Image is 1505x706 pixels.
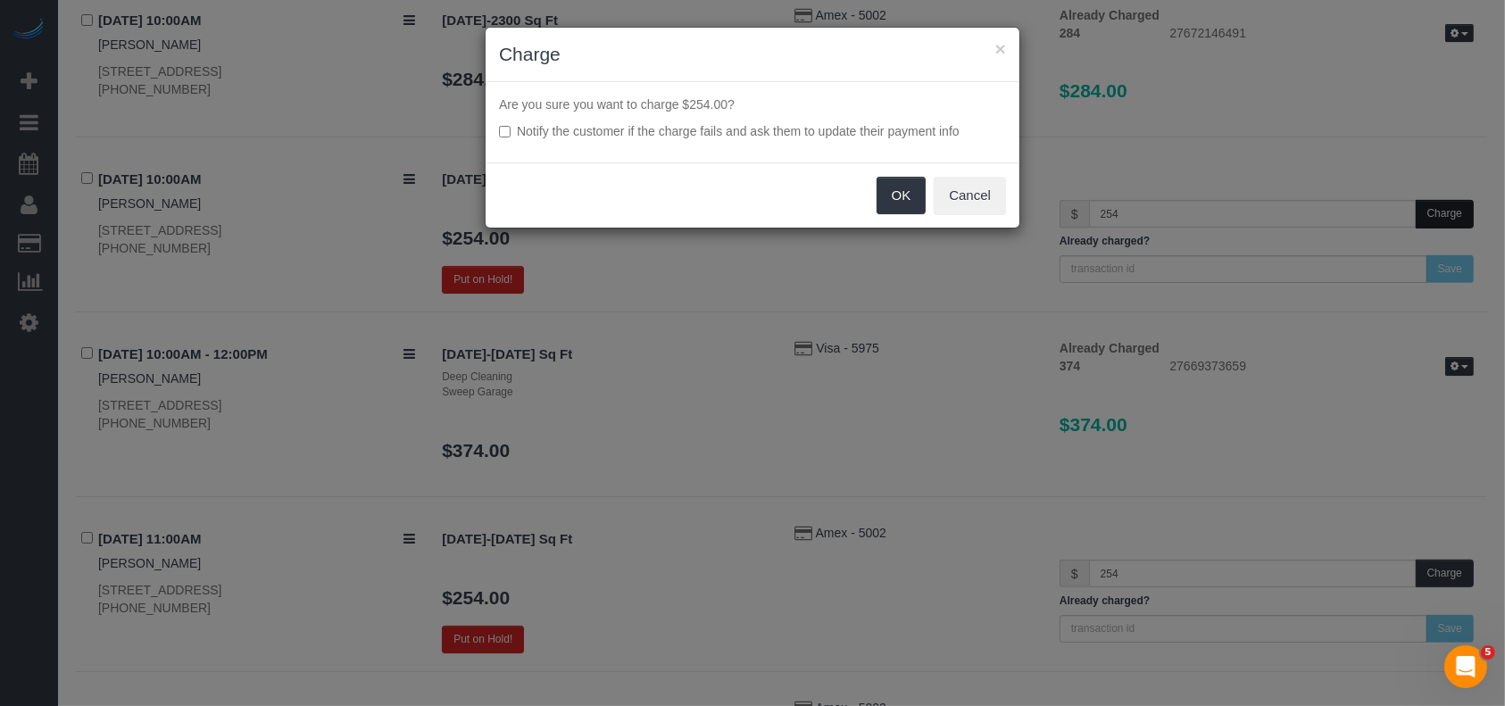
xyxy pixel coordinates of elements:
iframe: Intercom live chat [1444,645,1487,688]
button: OK [877,177,927,214]
span: 5 [1481,645,1495,660]
div: Are you sure you want to charge $254.00? [486,82,1019,162]
label: Notify the customer if the charge fails and ask them to update their payment info [499,122,1006,140]
button: × [995,39,1006,58]
input: Notify the customer if the charge fails and ask them to update their payment info [499,126,511,137]
button: Cancel [934,177,1006,214]
h3: Charge [499,41,1006,68]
